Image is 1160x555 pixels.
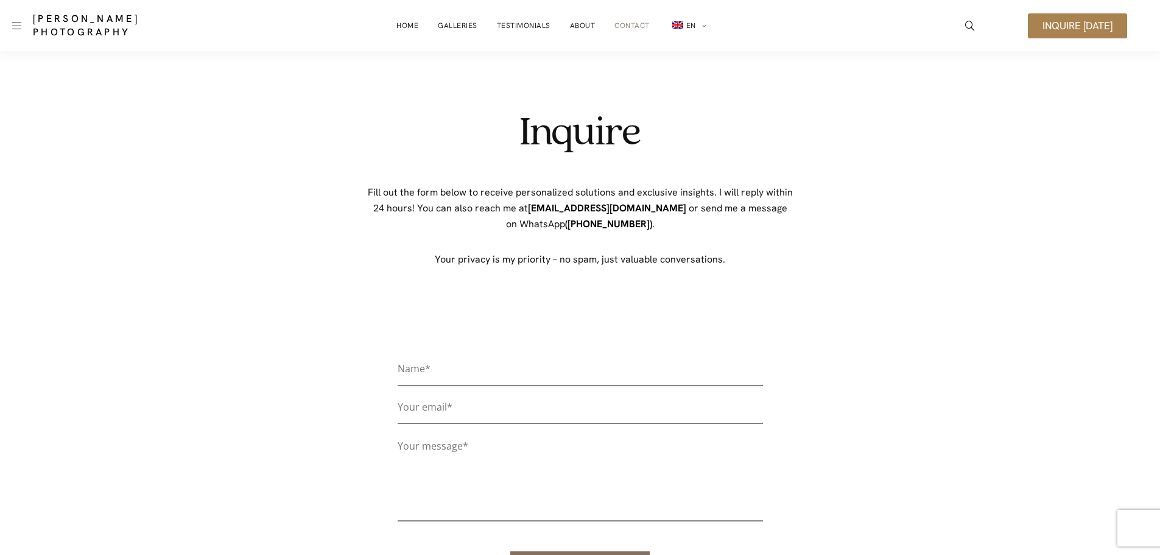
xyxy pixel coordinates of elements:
h2: Inquire [367,112,793,154]
a: ([PHONE_NUMBER]) [565,217,652,230]
a: Galleries [438,13,477,38]
p: Your privacy is my priority – no spam, just valuable conversations. [367,252,793,267]
input: Name* [398,360,763,386]
input: Your email* [398,398,763,425]
a: [PERSON_NAME] Photography [33,12,230,39]
a: Home [396,13,418,38]
span: Inquire [DATE] [1042,21,1113,31]
img: EN [672,21,683,29]
a: Testimonials [497,13,550,38]
span: EN [686,21,696,30]
p: Fill out the form below to receive personalized solutions and exclusive insights. I will reply wi... [367,185,793,232]
a: Contact [614,13,650,38]
a: en_GBEN [669,13,706,38]
a: [EMAIL_ADDRESS][DOMAIN_NAME] [528,202,686,214]
a: About [570,13,596,38]
a: icon-magnifying-glass34 [959,15,981,37]
a: Inquire [DATE] [1028,13,1127,38]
